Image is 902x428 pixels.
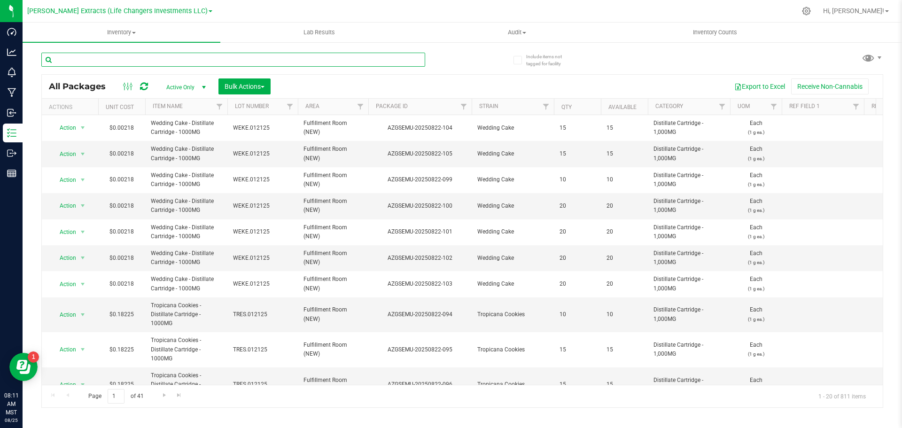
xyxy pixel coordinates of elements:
[98,141,145,167] td: $0.00218
[653,197,724,215] span: Distillate Cartridge - 1,000MG
[80,389,151,404] span: Page of 41
[108,389,124,404] input: 1
[736,350,776,358] p: (1 g ea.)
[51,343,77,356] span: Action
[51,378,77,391] span: Action
[736,232,776,241] p: (1 g ea.)
[98,271,145,297] td: $0.00218
[98,219,145,245] td: $0.00218
[303,145,363,163] span: Fulfillment Room (NEW)
[653,275,724,293] span: Distillate Cartridge - 1,000MG
[77,378,89,391] span: select
[538,99,554,115] a: Filter
[98,245,145,271] td: $0.00218
[789,103,820,109] a: Ref Field 1
[220,23,418,42] a: Lab Results
[303,249,363,267] span: Fulfillment Room (NEW)
[736,180,776,189] p: (1 g ea.)
[728,78,791,94] button: Export to Excel
[736,275,776,293] span: Each
[736,249,776,267] span: Each
[607,380,642,389] span: 15
[653,341,724,358] span: Distillate Cartridge - 1,000MG
[367,175,473,184] div: AZGSEMU-20250822-099
[477,254,548,263] span: Wedding Cake
[561,104,572,110] a: Qty
[7,108,16,117] inline-svg: Inbound
[151,301,222,328] span: Tropicana Cookies - Distillate Cartridge - 1000MG
[653,305,724,323] span: Distillate Cartridge - 1,000MG
[477,202,548,210] span: Wedding Cake
[303,275,363,293] span: Fulfillment Room (NEW)
[477,310,548,319] span: Tropicana Cookies
[4,391,18,417] p: 08:11 AM MST
[477,227,548,236] span: Wedding Cake
[479,103,498,109] a: Strain
[367,254,473,263] div: AZGSEMU-20250822-102
[27,7,208,15] span: [PERSON_NAME] Extracts (Life Changers Investments LLC)
[736,119,776,137] span: Each
[77,343,89,356] span: select
[680,28,750,37] span: Inventory Counts
[151,119,222,137] span: Wedding Cake - Distillate Cartridge - 1000MG
[477,149,548,158] span: Wedding Cake
[233,380,292,389] span: TRES.012125
[560,254,595,263] span: 20
[23,28,220,37] span: Inventory
[77,278,89,291] span: select
[41,53,425,67] input: Search Package ID, Item Name, SKU, Lot or Part Number...
[77,226,89,239] span: select
[7,128,16,138] inline-svg: Inventory
[51,278,77,291] span: Action
[560,227,595,236] span: 20
[51,121,77,134] span: Action
[736,258,776,267] p: (1 g ea.)
[456,99,472,115] a: Filter
[291,28,348,37] span: Lab Results
[4,417,18,424] p: 08/25
[235,103,269,109] a: Lot Number
[736,223,776,241] span: Each
[608,104,637,110] a: Available
[653,119,724,137] span: Distillate Cartridge - 1,000MG
[233,175,292,184] span: WEKE.012125
[98,297,145,333] td: $0.18225
[77,308,89,321] span: select
[151,336,222,363] span: Tropicana Cookies - Distillate Cartridge - 1000MG
[736,197,776,215] span: Each
[736,145,776,163] span: Each
[367,345,473,354] div: AZGSEMU-20250822-095
[98,167,145,193] td: $0.00218
[51,251,77,265] span: Action
[766,99,782,115] a: Filter
[607,280,642,288] span: 20
[607,124,642,132] span: 15
[151,223,222,241] span: Wedding Cake - Distillate Cartridge - 1000MG
[303,197,363,215] span: Fulfillment Room (NEW)
[98,332,145,367] td: $0.18225
[305,103,319,109] a: Area
[77,199,89,212] span: select
[736,154,776,163] p: (1 g ea.)
[477,380,548,389] span: Tropicana Cookies
[736,341,776,358] span: Each
[218,78,271,94] button: Bulk Actions
[526,53,573,67] span: Include items not tagged for facility
[151,197,222,215] span: Wedding Cake - Distillate Cartridge - 1000MG
[418,23,616,42] a: Audit
[367,280,473,288] div: AZGSEMU-20250822-103
[367,227,473,236] div: AZGSEMU-20250822-101
[560,280,595,288] span: 20
[736,171,776,189] span: Each
[7,169,16,178] inline-svg: Reports
[51,199,77,212] span: Action
[367,310,473,319] div: AZGSEMU-20250822-094
[151,171,222,189] span: Wedding Cake - Distillate Cartridge - 1000MG
[653,171,724,189] span: Distillate Cartridge - 1,000MG
[233,345,292,354] span: TRES.012125
[233,124,292,132] span: WEKE.012125
[233,310,292,319] span: TRES.012125
[7,27,16,37] inline-svg: Dashboard
[736,284,776,293] p: (1 g ea.)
